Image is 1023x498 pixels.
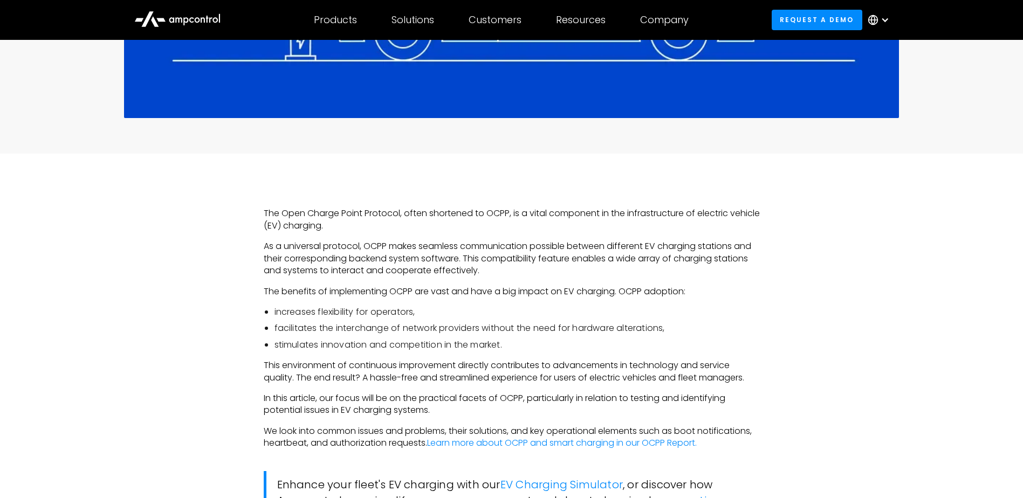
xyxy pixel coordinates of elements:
p: We look into common issues and problems, their solutions, and key operational elements such as bo... [264,425,760,449]
div: Company [640,14,689,26]
p: The benefits of implementing OCPP are vast and have a big impact on EV charging. OCPP adoption: [264,286,760,298]
li: increases flexibility for operators, [274,306,760,318]
p: The Open Charge Point Protocol, often shortened to OCPP, is a vital component in the infrastructu... [264,207,760,232]
a: Request a demo [772,10,862,30]
div: Products [314,14,357,26]
div: Customers [469,14,521,26]
p: This environment of continuous improvement directly contributes to advancements in technology and... [264,359,760,384]
div: Resources [556,14,606,26]
p: In this article, our focus will be on the practical facets of OCPP, particularly in relation to t... [264,392,760,417]
li: stimulates innovation and competition in the market. [274,339,760,351]
a: EV Charging Simulator [500,477,623,492]
a: Learn more about OCPP and smart charging in our OCPP Report. [427,437,697,449]
div: Solutions [392,14,434,26]
li: facilitates the interchange of network providers without the need for hardware alterations, [274,322,760,334]
p: As a universal protocol, OCPP makes seamless communication possible between different EV charging... [264,240,760,276]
